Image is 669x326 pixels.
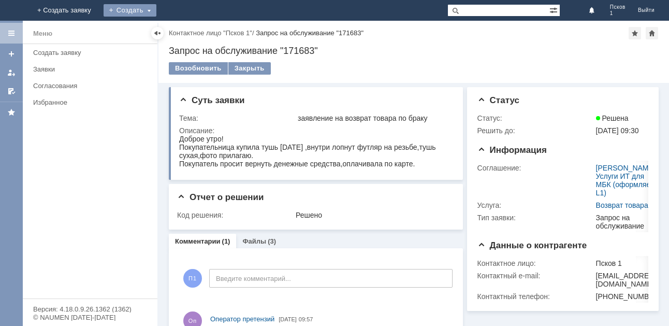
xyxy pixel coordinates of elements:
[477,214,594,222] div: Тип заявки:
[268,237,276,245] div: (3)
[177,192,264,202] span: Отчет о решении
[256,29,363,37] div: Запрос на обслуживание "171683"
[477,240,587,250] span: Данные о контрагенте
[177,211,294,219] div: Код решения:
[29,78,155,94] a: Согласования
[104,4,156,17] div: Создать
[210,315,274,323] span: Оператор претензий
[596,201,648,209] a: Возврат товара
[477,272,594,280] div: Контактный e-mail:
[3,46,20,62] a: Создать заявку
[477,114,594,122] div: Статус:
[477,145,547,155] span: Информация
[222,237,230,245] div: (1)
[33,27,52,40] div: Меню
[33,65,151,73] div: Заявки
[477,259,594,267] div: Контактное лицо:
[33,314,147,321] div: © NAUMEN [DATE]-[DATE]
[296,211,449,219] div: Решено
[646,27,658,39] div: Сделать домашней страницей
[179,95,244,105] span: Суть заявки
[596,292,661,301] div: [PHONE_NUMBER]
[299,316,313,322] span: 09:57
[242,237,266,245] a: Файлы
[596,164,658,197] a: [PERSON_NAME]. Услуги ИТ для МБК (оформляет L1)
[477,201,594,209] div: Услуга:
[477,292,594,301] div: Контактный телефон:
[298,114,449,122] div: заявление на возврат товара по браку
[596,272,661,288] div: [EMAIL_ADDRESS][DOMAIN_NAME]
[169,29,256,37] div: /
[3,64,20,81] a: Мои заявки
[33,49,151,56] div: Создать заявку
[179,126,452,135] div: Описание:
[279,316,297,322] span: [DATE]
[596,214,658,230] div: Запрос на обслуживание
[477,164,594,172] div: Соглашение:
[33,82,151,90] div: Согласования
[183,269,202,288] span: П1
[29,45,155,61] a: Создать заявку
[3,83,20,100] a: Мои согласования
[29,61,155,77] a: Заявки
[175,237,221,245] a: Комментарии
[33,98,140,106] div: Избранное
[169,29,252,37] a: Контактное лицо "Псков 1"
[477,126,594,135] div: Решить до:
[610,10,626,17] span: 1
[33,306,147,313] div: Версия: 4.18.0.9.26.1362 (1362)
[210,314,274,324] a: Оператор претензий
[477,95,519,105] span: Статус
[179,114,296,122] div: Тема:
[610,4,626,10] span: Псков
[596,114,629,122] span: Решена
[596,126,639,135] span: [DATE] 09:30
[169,46,659,56] div: Запрос на обслуживание "171683"
[596,259,661,267] div: Псков 1
[549,5,560,15] span: Расширенный поиск
[151,27,164,39] div: Скрыть меню
[629,27,641,39] div: Добавить в избранное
